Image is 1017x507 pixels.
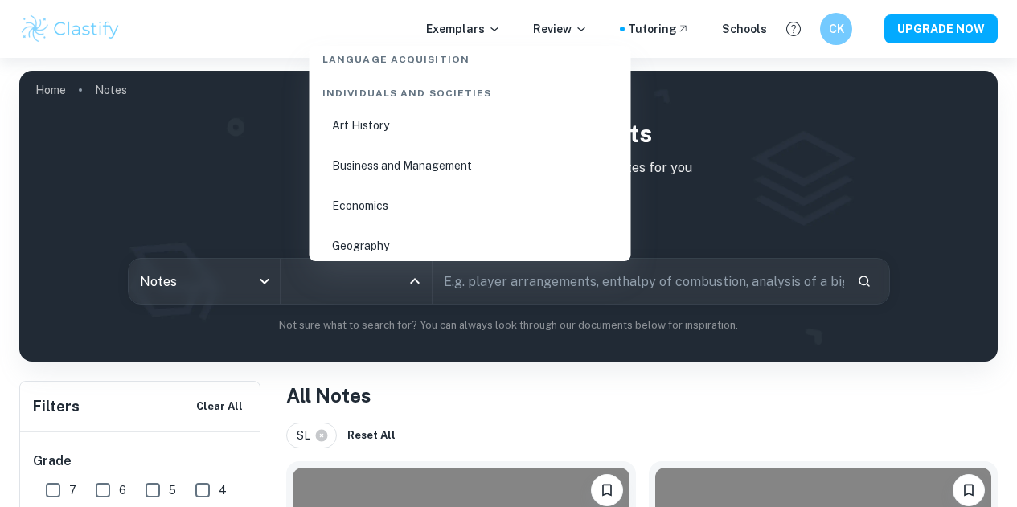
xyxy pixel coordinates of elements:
[169,481,176,499] span: 5
[219,481,227,499] span: 4
[192,395,247,419] button: Clear All
[851,268,878,295] button: Search
[722,20,767,38] a: Schools
[32,317,985,333] p: Not sure what to search for? You can always look through our documents below for inspiration.
[884,14,998,43] button: UPGRADE NOW
[19,71,998,362] img: profile cover
[32,116,985,152] h1: IB Notes for all subjects
[780,15,807,43] button: Help and Feedback
[820,13,852,45] button: CK
[95,81,127,99] p: Notes
[316,187,625,224] li: Economics
[33,452,248,471] h6: Grade
[316,39,625,73] div: Language Acquisition
[827,20,846,38] h6: CK
[533,20,588,38] p: Review
[297,427,318,444] span: SL
[69,481,76,499] span: 7
[316,107,625,144] li: Art History
[433,259,844,304] input: E.g. player arrangements, enthalpy of combustion, analysis of a big city...
[316,227,625,264] li: Geography
[953,474,985,506] button: Bookmark
[426,20,501,38] p: Exemplars
[35,79,66,101] a: Home
[316,73,625,107] div: Individuals and Societies
[404,270,426,292] button: Close
[286,381,998,410] h1: All Notes
[129,259,280,304] div: Notes
[316,147,625,184] li: Business and Management
[591,474,623,506] button: Bookmark
[19,13,121,45] img: Clastify logo
[32,158,985,178] p: Type a search phrase to find the most relevant notes for you
[628,20,690,38] a: Tutoring
[343,423,400,448] button: Reset All
[33,395,80,418] h6: Filters
[119,481,126,499] span: 6
[286,423,337,448] div: SL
